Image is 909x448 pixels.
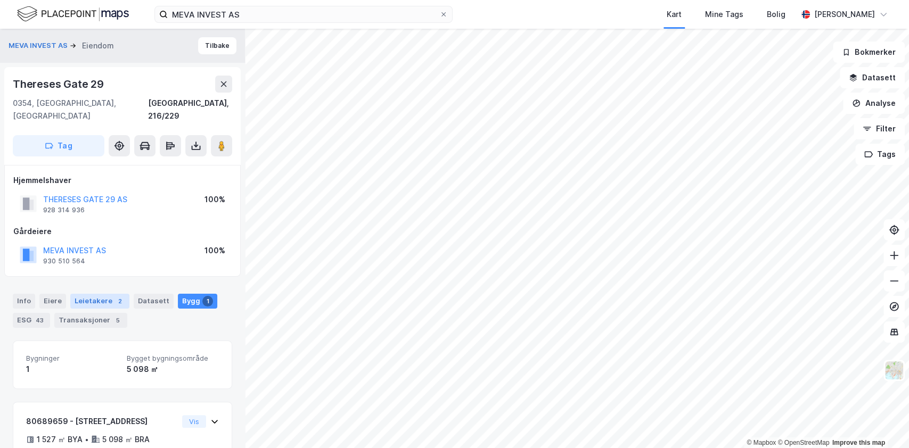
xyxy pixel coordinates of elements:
[13,97,148,122] div: 0354, [GEOGRAPHIC_DATA], [GEOGRAPHIC_DATA]
[13,313,50,328] div: ESG
[204,244,225,257] div: 100%
[127,363,219,376] div: 5 098 ㎡
[112,315,123,326] div: 5
[102,433,150,446] div: 5 098 ㎡ BRA
[884,360,904,380] img: Z
[9,40,70,51] button: MEVA INVEST AS
[855,144,905,165] button: Tags
[854,118,905,139] button: Filter
[705,8,743,21] div: Mine Tags
[182,415,206,428] button: Vis
[198,37,236,54] button: Tilbake
[13,76,106,93] div: Thereses Gate 29
[777,439,829,446] a: OpenStreetMap
[843,93,905,114] button: Analyse
[833,42,905,63] button: Bokmerker
[168,6,439,22] input: Søk på adresse, matrikkel, gårdeiere, leietakere eller personer
[43,206,85,214] div: 928 314 936
[13,294,35,309] div: Info
[13,225,232,238] div: Gårdeiere
[26,363,118,376] div: 1
[17,5,129,23] img: logo.f888ab2527a4732fd821a326f86c7f29.svg
[856,397,909,448] div: Kontrollprogram for chat
[202,296,213,306] div: 1
[39,294,66,309] div: Eiere
[43,257,85,266] div: 930 510 564
[832,439,885,446] a: Improve this map
[148,97,232,122] div: [GEOGRAPHIC_DATA], 216/229
[840,67,905,88] button: Datasett
[856,397,909,448] iframe: Chat Widget
[767,8,785,21] div: Bolig
[34,315,46,326] div: 43
[204,193,225,206] div: 100%
[70,294,129,309] div: Leietakere
[85,435,89,444] div: •
[26,415,178,428] div: 80689659 - [STREET_ADDRESS]
[13,135,104,156] button: Tag
[747,439,776,446] a: Mapbox
[114,296,125,306] div: 2
[667,8,682,21] div: Kart
[178,294,217,309] div: Bygg
[37,433,83,446] div: 1 527 ㎡ BYA
[26,354,118,363] span: Bygninger
[13,174,232,187] div: Hjemmelshaver
[54,313,127,328] div: Transaksjoner
[134,294,174,309] div: Datasett
[82,39,114,52] div: Eiendom
[127,354,219,363] span: Bygget bygningsområde
[814,8,875,21] div: [PERSON_NAME]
